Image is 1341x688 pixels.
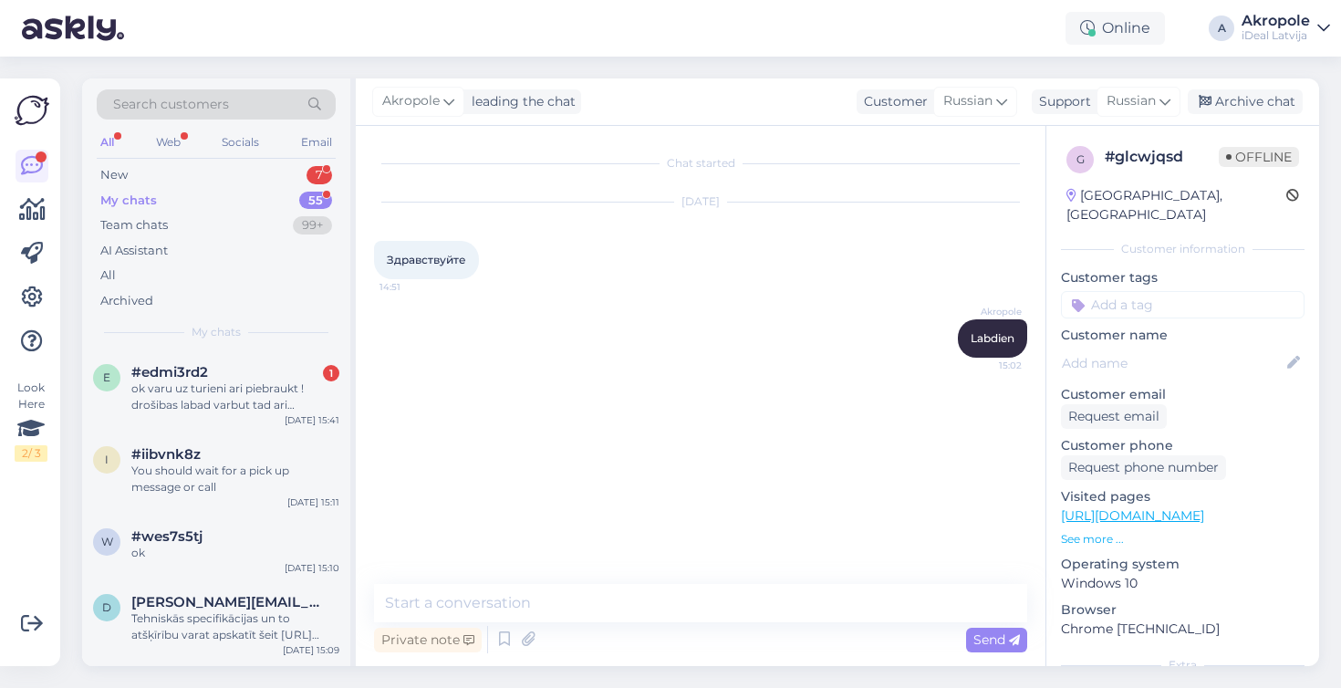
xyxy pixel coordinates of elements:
[131,364,208,380] span: #edmi3rd2
[1066,12,1165,45] div: Online
[971,331,1014,345] span: Labdien
[1061,436,1305,455] p: Customer phone
[100,266,116,285] div: All
[1209,16,1234,41] div: A
[100,292,153,310] div: Archived
[100,242,168,260] div: AI Assistant
[374,193,1027,210] div: [DATE]
[857,92,928,111] div: Customer
[97,130,118,154] div: All
[287,495,339,509] div: [DATE] 15:11
[1242,28,1310,43] div: iDeal Latvija
[1061,574,1305,593] p: Windows 10
[103,370,110,384] span: e
[943,91,993,111] span: Russian
[1219,147,1299,167] span: Offline
[283,643,339,657] div: [DATE] 15:09
[131,594,321,610] span: daniela.jansevska@gmail.com
[374,155,1027,172] div: Chat started
[1061,657,1305,673] div: Extra
[1066,186,1286,224] div: [GEOGRAPHIC_DATA], [GEOGRAPHIC_DATA]
[100,216,168,235] div: Team chats
[307,166,332,184] div: 7
[192,324,241,340] span: My chats
[1032,92,1091,111] div: Support
[953,359,1022,372] span: 15:02
[1076,152,1085,166] span: g
[15,93,49,128] img: Askly Logo
[374,628,482,652] div: Private note
[1061,291,1305,318] input: Add a tag
[152,130,184,154] div: Web
[379,280,448,294] span: 14:51
[1061,487,1305,506] p: Visited pages
[131,463,339,495] div: You should wait for a pick up message or call
[953,305,1022,318] span: Akropole
[100,166,128,184] div: New
[102,600,111,614] span: d
[1105,146,1219,168] div: # glcwjqsd
[131,380,339,413] div: ok varu uz turieni ari piebraukt ! drošibas labad varbut tad ari rezervejiet Apple Watch Ultra 3 ...
[1061,385,1305,404] p: Customer email
[1061,455,1226,480] div: Request phone number
[285,561,339,575] div: [DATE] 15:10
[1107,91,1156,111] span: Russian
[1061,268,1305,287] p: Customer tags
[131,610,339,643] div: Tehniskās specifikācijas un to atšķīrību varat apskatīt šeit [URL][DOMAIN_NAME]
[1188,89,1303,114] div: Archive chat
[218,130,263,154] div: Socials
[299,192,332,210] div: 55
[973,631,1020,648] span: Send
[1061,326,1305,345] p: Customer name
[1061,531,1305,547] p: See more ...
[1242,14,1330,43] a: AkropoleiDeal Latvija
[285,413,339,427] div: [DATE] 15:41
[15,445,47,462] div: 2 / 3
[1061,620,1305,639] p: Chrome [TECHNICAL_ID]
[105,453,109,466] span: i
[100,192,157,210] div: My chats
[464,92,576,111] div: leading the chat
[293,216,332,235] div: 99+
[1061,241,1305,257] div: Customer information
[1061,404,1167,429] div: Request email
[1061,600,1305,620] p: Browser
[131,446,201,463] span: #iibvnk8z
[131,528,203,545] span: #wes7s5tj
[15,380,47,462] div: Look Here
[1242,14,1310,28] div: Akropole
[113,95,229,114] span: Search customers
[382,91,440,111] span: Akropole
[387,253,466,266] span: Здравствуйте
[1061,555,1305,574] p: Operating system
[323,365,339,381] div: 1
[131,545,339,561] div: ok
[297,130,336,154] div: Email
[1062,353,1284,373] input: Add name
[1061,507,1204,524] a: [URL][DOMAIN_NAME]
[101,535,113,548] span: w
